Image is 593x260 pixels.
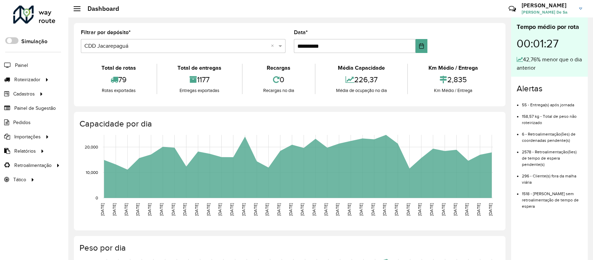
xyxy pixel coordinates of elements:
[244,87,313,94] div: Recargas no dia
[14,147,36,155] span: Relatórios
[14,133,41,140] span: Importações
[159,72,241,87] div: 1177
[112,203,116,216] text: [DATE]
[505,1,520,16] a: Contato Rápido
[371,203,375,216] text: [DATE]
[244,64,313,72] div: Recargas
[229,203,234,216] text: [DATE]
[522,126,582,144] li: 6 - Retroalimentação(ões) de coordenadas pendente(s)
[335,203,340,216] text: [DATE]
[206,203,211,216] text: [DATE]
[317,64,406,72] div: Média Capacidade
[159,203,164,216] text: [DATE]
[83,64,155,72] div: Total de rotas
[522,185,582,209] li: 1518 - [PERSON_NAME] sem retroalimentação de tempo de espera
[312,203,316,216] text: [DATE]
[244,72,313,87] div: 0
[324,203,328,216] text: [DATE]
[13,90,35,98] span: Cadastros
[522,2,574,9] h3: [PERSON_NAME]
[294,28,308,37] label: Data
[14,105,56,112] span: Painel de Sugestão
[476,203,481,216] text: [DATE]
[147,203,152,216] text: [DATE]
[517,84,582,94] h4: Alertas
[86,170,98,175] text: 10,000
[14,76,40,83] span: Roteirizador
[96,196,98,200] text: 0
[288,203,293,216] text: [DATE]
[410,72,497,87] div: 2,835
[406,203,410,216] text: [DATE]
[79,243,499,253] h4: Peso por dia
[522,97,582,108] li: 55 - Entrega(s) após jornada
[13,176,26,183] span: Tático
[359,203,363,216] text: [DATE]
[265,203,269,216] text: [DATE]
[522,9,574,15] span: [PERSON_NAME] De Sa
[488,203,493,216] text: [DATE]
[464,203,469,216] text: [DATE]
[429,203,434,216] text: [DATE]
[83,87,155,94] div: Rotas exportadas
[171,203,175,216] text: [DATE]
[13,119,31,126] span: Pedidos
[135,203,140,216] text: [DATE]
[517,55,582,72] div: 42,76% menor que o dia anterior
[79,119,499,129] h4: Capacidade por dia
[317,72,406,87] div: 226,37
[81,5,119,13] h2: Dashboard
[194,203,199,216] text: [DATE]
[517,22,582,32] div: Tempo médio por rota
[218,203,222,216] text: [DATE]
[394,203,398,216] text: [DATE]
[382,203,387,216] text: [DATE]
[416,39,427,53] button: Choose Date
[241,203,246,216] text: [DATE]
[182,203,187,216] text: [DATE]
[347,203,351,216] text: [DATE]
[453,203,457,216] text: [DATE]
[14,162,52,169] span: Retroalimentação
[85,145,98,149] text: 20,000
[522,108,582,126] li: 158,57 kg - Total de peso não roteirizado
[300,203,304,216] text: [DATE]
[441,203,446,216] text: [DATE]
[81,28,131,37] label: Filtrar por depósito
[100,203,105,216] text: [DATE]
[410,87,497,94] div: Km Médio / Entrega
[253,203,258,216] text: [DATE]
[124,203,128,216] text: [DATE]
[159,64,241,72] div: Total de entregas
[517,32,582,55] div: 00:01:27
[83,72,155,87] div: 79
[410,64,497,72] div: Km Médio / Entrega
[522,144,582,168] li: 2578 - Retroalimentação(ões) de tempo de espera pendente(s)
[417,203,422,216] text: [DATE]
[522,168,582,185] li: 296 - Cliente(s) fora da malha viária
[276,203,281,216] text: [DATE]
[21,37,47,46] label: Simulação
[317,87,406,94] div: Média de ocupação no dia
[15,62,28,69] span: Painel
[271,42,277,50] span: Clear all
[159,87,241,94] div: Entregas exportadas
